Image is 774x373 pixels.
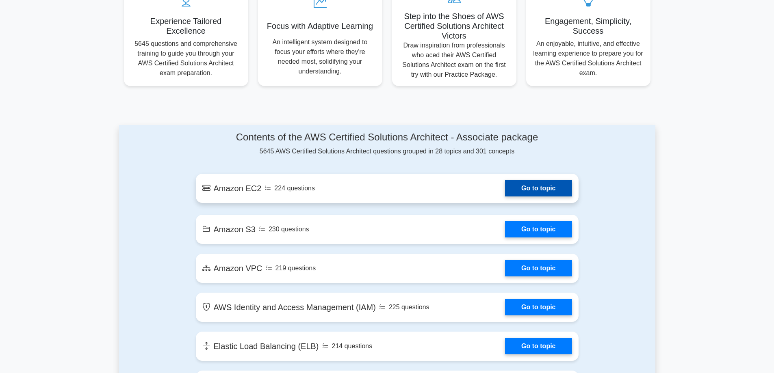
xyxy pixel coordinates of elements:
[505,260,572,276] a: Go to topic
[265,21,376,31] h5: Focus with Adaptive Learning
[505,299,572,315] a: Go to topic
[505,221,572,237] a: Go to topic
[196,132,579,143] h4: Contents of the AWS Certified Solutions Architect - Associate package
[399,11,510,41] h5: Step into the Shoes of AWS Certified Solutions Architect Victors
[505,338,572,354] a: Go to topic
[130,39,242,78] p: 5645 questions and comprehensive training to guide you through your AWS Certified Solutions Archi...
[533,39,644,78] p: An enjoyable, intuitive, and effective learning experience to prepare you for the AWS Certified S...
[265,37,376,76] p: An intelligent system designed to focus your efforts where they're needed most, solidifying your ...
[505,180,572,196] a: Go to topic
[130,16,242,36] h5: Experience Tailored Excellence
[399,41,510,80] p: Draw inspiration from professionals who aced their AWS Certified Solutions Architect exam on the ...
[533,16,644,36] h5: Engagement, Simplicity, Success
[196,132,579,156] div: 5645 AWS Certified Solutions Architect questions grouped in 28 topics and 301 concepts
